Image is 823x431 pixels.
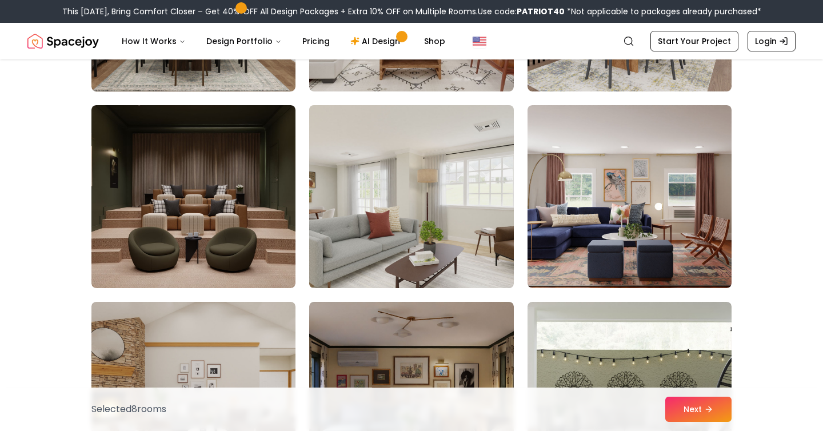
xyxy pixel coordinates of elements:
span: *Not applicable to packages already purchased* [565,6,761,17]
img: Room room-46 [91,105,295,288]
img: United States [473,34,486,48]
nav: Global [27,23,796,59]
a: Login [748,31,796,51]
a: Shop [415,30,454,53]
img: Room room-47 [304,101,518,293]
button: How It Works [113,30,195,53]
span: Use code: [478,6,565,17]
p: Selected 8 room s [91,402,166,416]
a: Spacejoy [27,30,99,53]
button: Design Portfolio [197,30,291,53]
b: PATRIOT40 [517,6,565,17]
img: Spacejoy Logo [27,30,99,53]
a: Pricing [293,30,339,53]
nav: Main [113,30,454,53]
a: AI Design [341,30,413,53]
button: Next [665,397,732,422]
img: Room room-48 [528,105,732,288]
div: This [DATE], Bring Comfort Closer – Get 40% OFF All Design Packages + Extra 10% OFF on Multiple R... [62,6,761,17]
a: Start Your Project [650,31,738,51]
